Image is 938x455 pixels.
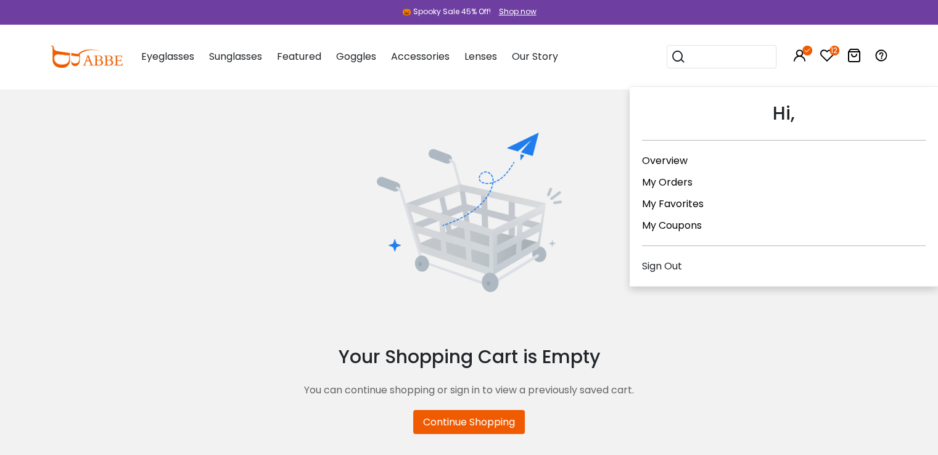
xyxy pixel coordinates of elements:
[50,46,123,68] img: abbeglasses.com
[493,6,537,17] a: Shop now
[391,49,450,64] span: Accessories
[820,51,834,65] a: 12
[277,49,321,64] span: Featured
[336,49,376,64] span: Goggles
[642,154,688,168] a: Overview
[642,218,702,232] a: My Coupons
[377,133,562,293] img: EmptyCart
[402,6,491,17] div: 🎃 Spooky Sale 45% Off!
[499,6,537,17] div: Shop now
[642,197,704,211] a: My Favorites
[512,49,558,64] span: Our Story
[209,49,262,64] span: Sunglasses
[642,175,693,189] a: My Orders
[829,46,839,55] i: 12
[464,49,497,64] span: Lenses
[413,410,525,434] a: Continue Shopping
[642,258,926,274] div: Sign Out
[141,49,194,64] span: Eyeglasses
[642,99,926,141] div: Hi,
